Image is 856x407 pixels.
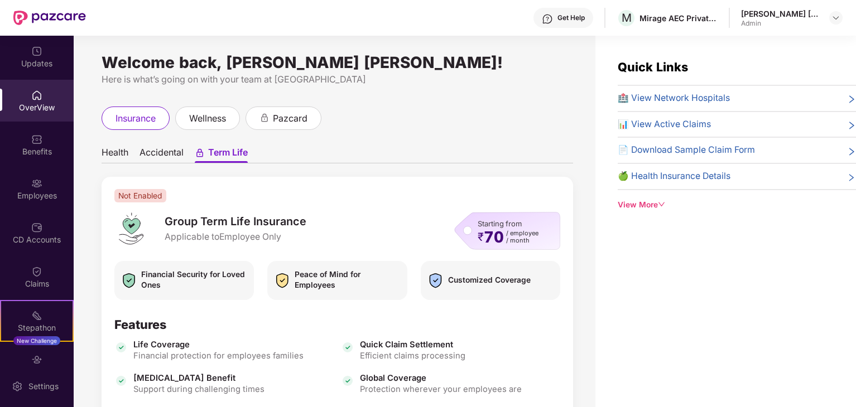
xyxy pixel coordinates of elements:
[133,384,265,395] span: Support during challenging times
[31,222,42,233] img: svg+xml;base64,PHN2ZyBpZD0iQ0RfQWNjb3VudHMiIGRhdGEtbmFtZT0iQ0QgQWNjb3VudHMiIHhtbG5zPSJodHRwOi8vd3...
[208,147,248,163] span: Term Life
[448,275,531,285] span: Customized Coverage
[1,322,73,333] div: Stepathon
[618,118,711,132] span: 📊 View Active Claims
[506,230,538,237] span: / employee
[618,60,688,74] span: Quick Links
[114,333,128,361] img: icon
[195,148,205,158] div: animation
[658,201,666,209] span: down
[484,230,504,244] span: 70
[133,339,304,350] span: Life Coverage
[13,11,86,25] img: New Pazcare Logo
[295,269,402,291] span: Peace of Mind for Employees
[478,232,484,241] span: ₹
[12,381,23,392] img: svg+xml;base64,PHN2ZyBpZD0iU2V0dGluZy0yMHgyMCIgeG1sbnM9Imh0dHA6Ly93d3cudzMub3JnLzIwMDAvc3ZnIiB3aW...
[741,8,819,19] div: [PERSON_NAME] [PERSON_NAME]
[102,58,573,67] div: Welcome back, [PERSON_NAME] [PERSON_NAME]!
[114,317,561,332] div: Features
[116,112,156,125] span: insurance
[847,94,856,105] span: right
[622,11,632,25] span: M
[426,269,445,292] img: icon
[114,212,148,245] img: logo
[618,143,755,157] span: 📄 Download Sample Claim Form
[133,372,265,384] span: [MEDICAL_DATA] Benefit
[31,266,42,277] img: svg+xml;base64,PHN2ZyBpZD0iQ2xhaW0iIHhtbG5zPSJodHRwOi8vd3d3LnczLm9yZy8yMDAwL3N2ZyIgd2lkdGg9IjIwIi...
[360,350,465,361] span: Efficient claims processing
[360,339,465,350] span: Quick Claim Settlement
[741,19,819,28] div: Admin
[618,91,730,105] span: 🏥 View Network Hospitals
[31,46,42,57] img: svg+xml;base64,PHN2ZyBpZD0iVXBkYXRlZCIgeG1sbnM9Imh0dHA6Ly93d3cudzMub3JnLzIwMDAvc3ZnIiB3aWR0aD0iMj...
[618,199,856,211] div: View More
[189,112,226,125] span: wellness
[114,189,167,202] span: Not Enabled
[847,120,856,132] span: right
[341,367,354,395] img: icon
[120,269,138,292] img: icon
[831,13,840,22] img: svg+xml;base64,PHN2ZyBpZD0iRHJvcGRvd24tMzJ4MzIiIHhtbG5zPSJodHRwOi8vd3d3LnczLm9yZy8yMDAwL3N2ZyIgd2...
[141,269,249,291] span: Financial Security for Loved Ones
[31,90,42,101] img: svg+xml;base64,PHN2ZyBpZD0iSG9tZSIgeG1sbnM9Imh0dHA6Ly93d3cudzMub3JnLzIwMDAvc3ZnIiB3aWR0aD0iMjAiIG...
[360,372,522,384] span: Global Coverage
[102,72,573,86] div: Here is what’s going on with your team at [GEOGRAPHIC_DATA]
[618,169,730,183] span: 🍏 Health Insurance Details
[259,113,270,123] div: animation
[31,354,42,365] img: svg+xml;base64,PHN2ZyBpZD0iRW5kb3JzZW1lbnRzIiB4bWxucz0iaHR0cDovL3d3dy53My5vcmcvMjAwMC9zdmciIHdpZH...
[273,269,291,292] img: icon
[102,147,128,163] span: Health
[31,134,42,145] img: svg+xml;base64,PHN2ZyBpZD0iQmVuZWZpdHMiIHhtbG5zPSJodHRwOi8vd3d3LnczLm9yZy8yMDAwL3N2ZyIgd2lkdGg9Ij...
[140,147,184,163] span: Accidental
[165,214,306,230] span: Group Term Life Insurance
[25,381,62,392] div: Settings
[360,384,522,395] span: Protection wherever your employees are
[506,237,538,244] span: / month
[31,178,42,189] img: svg+xml;base64,PHN2ZyBpZD0iRW1wbG95ZWVzIiB4bWxucz0iaHR0cDovL3d3dy53My5vcmcvMjAwMC9zdmciIHdpZHRoPS...
[31,310,42,321] img: svg+xml;base64,PHN2ZyB4bWxucz0iaHR0cDovL3d3dy53My5vcmcvMjAwMC9zdmciIHdpZHRoPSIyMSIgaGVpZ2h0PSIyMC...
[542,13,553,25] img: svg+xml;base64,PHN2ZyBpZD0iSGVscC0zMngzMiIgeG1sbnM9Imh0dHA6Ly93d3cudzMub3JnLzIwMDAvc3ZnIiB3aWR0aD...
[478,219,522,228] span: Starting from
[114,367,128,395] img: icon
[557,13,585,22] div: Get Help
[847,146,856,157] span: right
[165,231,306,243] span: Applicable to Employee Only
[273,112,307,125] span: pazcard
[639,13,718,23] div: Mirage AEC Private Limited
[847,172,856,183] span: right
[13,336,60,345] div: New Challenge
[133,350,304,361] span: Financial protection for employees families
